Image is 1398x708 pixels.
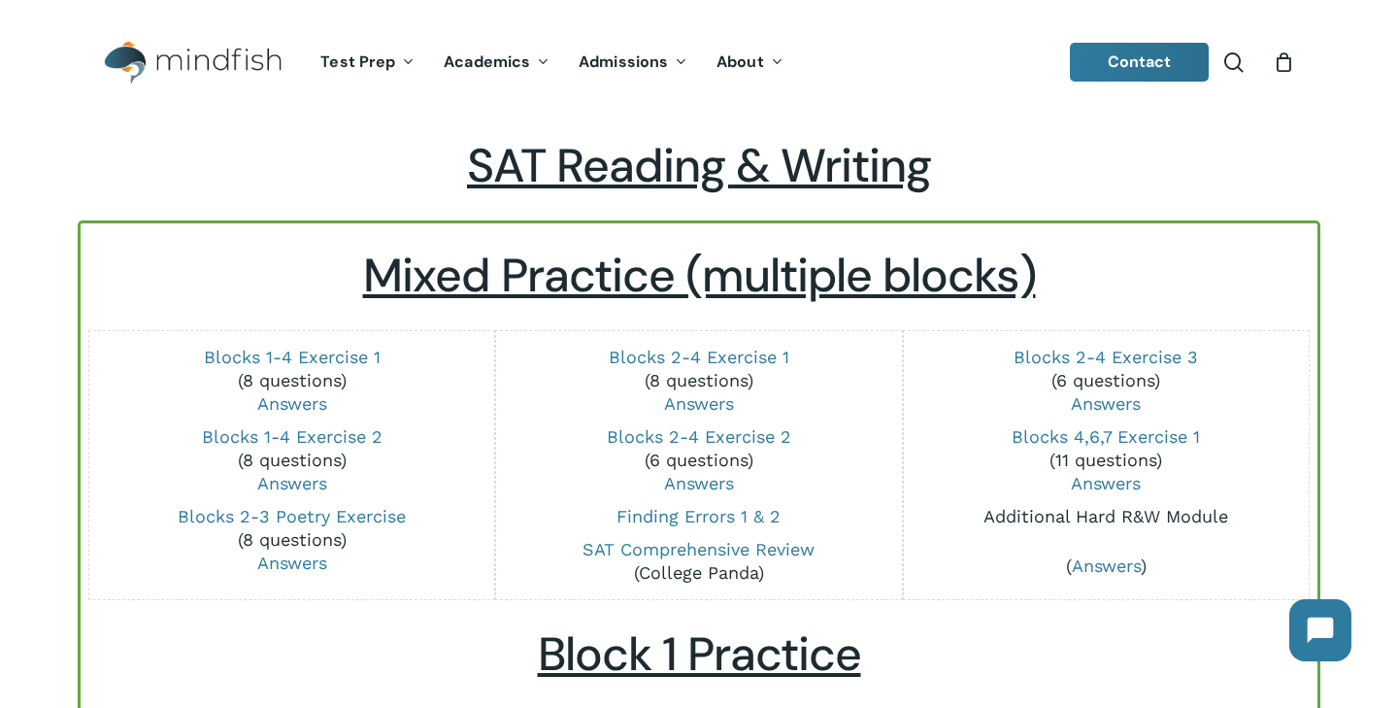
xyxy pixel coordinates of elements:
[702,54,798,71] a: About
[257,393,327,414] a: Answers
[1070,43,1210,82] a: Contact
[102,346,483,416] p: (8 questions)
[102,425,483,495] p: (8 questions)
[509,538,889,585] p: (College Panda)
[1012,426,1200,447] a: Blocks 4,6,7 Exercise 1
[1071,393,1141,414] a: Answers
[306,26,797,99] nav: Main Menu
[306,54,429,71] a: Test Prep
[1014,347,1198,367] a: Blocks 2-4 Exercise 3
[607,426,791,447] a: Blocks 2-4 Exercise 2
[579,51,668,72] span: Admissions
[202,426,383,447] a: Blocks 1-4 Exercise 2
[915,425,1296,495] p: (11 questions)
[915,555,1296,578] p: ( )
[609,347,789,367] a: Blocks 2-4 Exercise 1
[444,51,530,72] span: Academics
[467,135,931,196] span: SAT Reading & Writing
[716,51,764,72] span: About
[429,54,564,71] a: Academics
[204,347,381,367] a: Blocks 1-4 Exercise 1
[1071,473,1141,493] a: Answers
[1072,556,1141,576] a: Answers
[363,245,1036,306] u: Mixed Practice (multiple blocks)
[538,624,861,685] u: Block 1 Practice
[178,506,406,526] a: Blocks 2-3 Poetry Exercise
[664,473,734,493] a: Answers
[616,506,781,526] a: Finding Errors 1 & 2
[78,26,1320,99] header: Main Menu
[257,553,327,573] a: Answers
[1108,51,1172,72] span: Contact
[564,54,702,71] a: Admissions
[1273,51,1294,73] a: Cart
[320,51,395,72] span: Test Prep
[509,425,889,495] p: (6 questions)
[1270,580,1371,681] iframe: Chatbot
[582,539,815,559] a: SAT Comprehensive Review
[509,346,889,416] p: (8 questions)
[257,473,327,493] a: Answers
[664,393,734,414] a: Answers
[915,346,1296,416] p: (6 questions)
[983,506,1228,526] a: Additional Hard R&W Module
[102,505,483,575] p: (8 questions)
